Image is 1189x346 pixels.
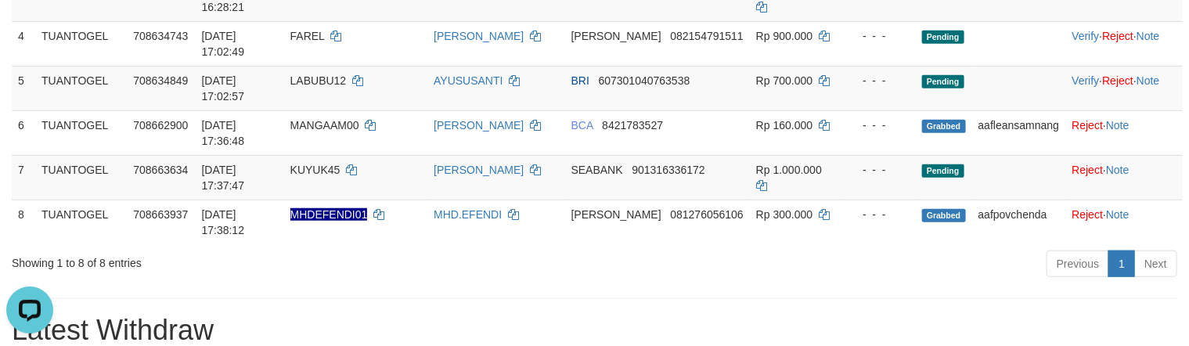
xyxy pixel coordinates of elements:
span: LABUBU12 [290,74,347,87]
a: [PERSON_NAME] [434,164,524,176]
a: [PERSON_NAME] [434,119,524,132]
span: SEABANK [571,164,623,176]
span: 708662900 [133,119,188,132]
span: BCA [571,119,593,132]
span: Copy 081276056106 to clipboard [671,208,744,221]
a: AYUSUSANTI [434,74,503,87]
div: - - - [850,162,910,178]
span: [DATE] 17:38:12 [202,208,245,236]
a: Previous [1047,250,1109,277]
span: Rp 1.000.000 [756,164,822,176]
span: [DATE] 17:02:57 [202,74,245,103]
span: 708634743 [133,30,188,42]
span: [PERSON_NAME] [571,30,661,42]
span: MANGAAM00 [290,119,359,132]
span: 708663634 [133,164,188,176]
span: Rp 300.000 [756,208,812,221]
span: Rp 160.000 [756,119,812,132]
a: [PERSON_NAME] [434,30,524,42]
a: Note [1137,74,1160,87]
button: Open LiveChat chat widget [6,6,53,53]
td: · [1066,110,1183,155]
td: 8 [12,200,35,244]
span: [PERSON_NAME] [571,208,661,221]
a: Reject [1102,74,1133,87]
td: · · [1066,21,1183,66]
span: Pending [922,164,964,178]
a: Note [1106,119,1130,132]
td: · [1066,155,1183,200]
span: Copy 8421783527 to clipboard [602,119,663,132]
span: Grabbed [922,209,966,222]
td: TUANTOGEL [35,66,127,110]
td: 5 [12,66,35,110]
span: [DATE] 17:02:49 [202,30,245,58]
span: Copy 901316336172 to clipboard [632,164,705,176]
a: Note [1106,164,1130,176]
span: Pending [922,75,964,88]
span: KUYUK45 [290,164,340,176]
span: BRI [571,74,589,87]
td: TUANTOGEL [35,155,127,200]
td: 4 [12,21,35,66]
td: TUANTOGEL [35,110,127,155]
span: [DATE] 17:36:48 [202,119,245,147]
a: 1 [1108,250,1135,277]
span: [DATE] 17:37:47 [202,164,245,192]
td: aafleansamnang [972,110,1066,155]
div: - - - [850,73,910,88]
td: · [1066,200,1183,244]
a: Verify [1072,30,1100,42]
div: Showing 1 to 8 of 8 entries [12,249,484,271]
span: 708663937 [133,208,188,221]
span: Rp 900.000 [756,30,812,42]
div: - - - [850,117,910,133]
a: Reject [1072,164,1104,176]
div: - - - [850,207,910,222]
td: · · [1066,66,1183,110]
td: TUANTOGEL [35,200,127,244]
span: 708634849 [133,74,188,87]
div: - - - [850,28,910,44]
span: Copy 607301040763538 to clipboard [599,74,690,87]
a: Next [1134,250,1177,277]
h1: Latest Withdraw [12,315,1177,346]
td: TUANTOGEL [35,21,127,66]
span: Pending [922,31,964,44]
a: MHD.EFENDI [434,208,502,221]
a: Verify [1072,74,1100,87]
td: aafpovchenda [972,200,1066,244]
td: 6 [12,110,35,155]
a: Reject [1072,119,1104,132]
a: Reject [1102,30,1133,42]
td: 7 [12,155,35,200]
span: Copy 082154791511 to clipboard [671,30,744,42]
a: Reject [1072,208,1104,221]
a: Note [1106,208,1130,221]
span: Nama rekening ada tanda titik/strip, harap diedit [290,208,368,221]
span: FAREL [290,30,325,42]
a: Note [1137,30,1160,42]
span: Grabbed [922,120,966,133]
span: Rp 700.000 [756,74,812,87]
